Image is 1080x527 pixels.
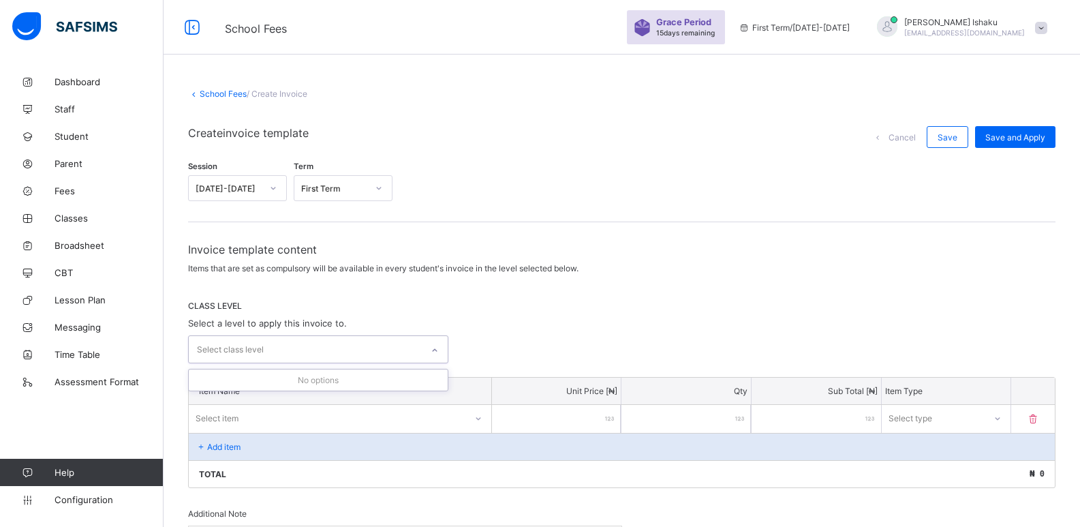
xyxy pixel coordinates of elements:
[188,243,1055,256] span: Invoice template content
[739,22,850,33] span: session/term information
[656,29,715,37] span: 15 days remaining
[12,12,117,41] img: safsims
[188,263,578,273] span: Items that are set as compulsory will be available in every student's invoice in the level select...
[55,295,164,305] span: Lesson Plan
[889,132,916,142] span: Cancel
[904,17,1025,27] span: [PERSON_NAME] Ishaku
[188,509,247,519] span: Additional Note
[188,301,1055,311] span: CLASS LEVEL
[55,494,163,505] span: Configuration
[196,183,262,194] div: [DATE]-[DATE]
[247,89,307,99] span: / Create Invoice
[55,158,164,169] span: Parent
[196,405,238,431] div: Select item
[755,386,878,396] p: Sub Total [ ₦ ]
[189,370,448,391] div: No options
[55,376,164,387] span: Assessment Format
[225,22,287,35] span: School Fees
[904,29,1025,37] span: [EMAIL_ADDRESS][DOMAIN_NAME]
[885,386,1008,396] p: Item Type
[656,17,711,27] span: Grace Period
[55,267,164,278] span: CBT
[188,126,309,148] span: Create invoice template
[495,386,618,396] p: Unit Price [ ₦ ]
[207,442,241,452] p: Add item
[889,405,932,431] div: Select type
[197,337,264,363] div: Select class level
[625,386,747,396] p: Qty
[634,19,651,36] img: sticker-purple.71386a28dfed39d6af7621340158ba97.svg
[294,162,313,171] span: Term
[55,467,163,478] span: Help
[200,89,247,99] a: School Fees
[55,240,164,251] span: Broadsheet
[188,318,347,329] span: Select a level to apply this invoice to.
[55,76,164,87] span: Dashboard
[863,16,1054,39] div: MichaelIshaku
[1030,469,1045,479] span: ₦ 0
[985,132,1045,142] span: Save and Apply
[301,183,367,194] div: First Term
[55,131,164,142] span: Student
[55,185,164,196] span: Fees
[55,104,164,115] span: Staff
[188,162,217,171] span: Session
[55,213,164,224] span: Classes
[55,349,164,360] span: Time Table
[199,469,226,479] p: Total
[938,132,957,142] span: Save
[55,322,164,333] span: Messaging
